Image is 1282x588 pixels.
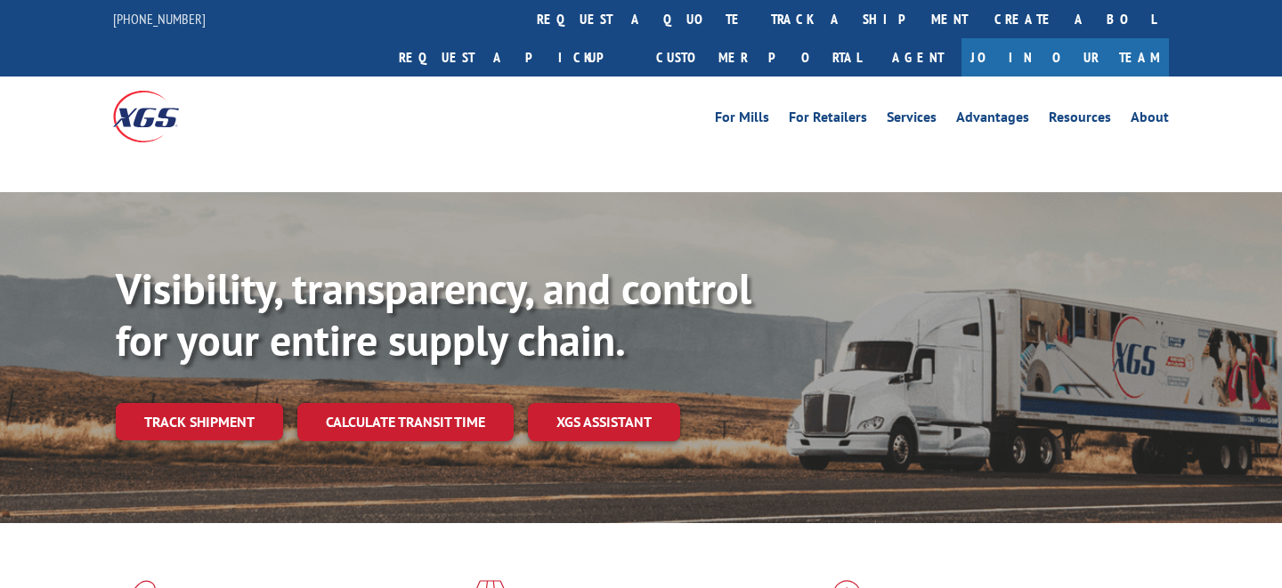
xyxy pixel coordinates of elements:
b: Visibility, transparency, and control for your entire supply chain. [116,261,751,367]
a: About [1131,110,1169,130]
a: Track shipment [116,403,283,440]
a: For Mills [715,110,769,130]
a: Calculate transit time [297,403,514,441]
a: Resources [1049,110,1111,130]
a: Agent [874,38,961,77]
a: Customer Portal [643,38,874,77]
a: For Retailers [789,110,867,130]
a: Services [887,110,937,130]
a: Request a pickup [385,38,643,77]
a: XGS ASSISTANT [528,403,680,441]
a: Advantages [956,110,1029,130]
a: Join Our Team [961,38,1169,77]
a: [PHONE_NUMBER] [113,10,206,28]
